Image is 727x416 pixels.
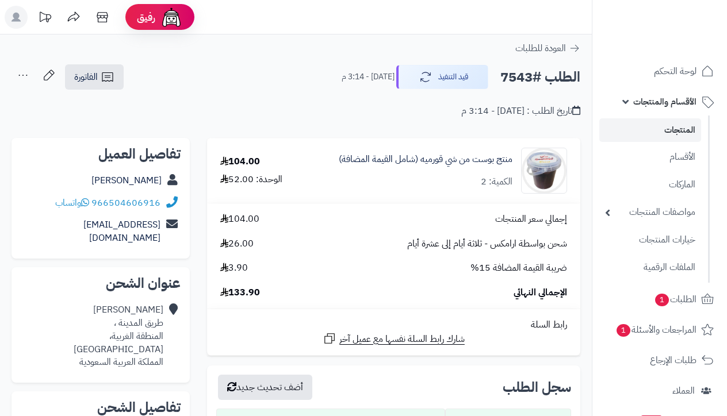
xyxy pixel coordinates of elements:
small: [DATE] - 3:14 م [342,71,395,83]
div: الكمية: 2 [481,175,512,188]
h2: تفاصيل الشحن [21,400,181,414]
div: الوحدة: 52.00 [220,173,282,186]
span: شحن بواسطة ارامكس - ثلاثة أيام إلى عشرة أيام [407,237,567,251]
span: العودة للطلبات [515,41,566,55]
img: 1717173535-586959C5-429A-44EA-B5B7-8D1AFA81DF0F-90x90.JPEG [522,148,567,194]
span: شارك رابط السلة نفسها مع عميل آخر [339,333,465,346]
a: لوحة التحكم [599,57,720,85]
a: شارك رابط السلة نفسها مع عميل آخر [323,332,465,346]
span: رفيق [137,10,155,24]
span: 26.00 [220,237,254,251]
a: الطلبات1 [599,286,720,313]
a: طلبات الإرجاع [599,346,720,374]
span: الطلبات [654,291,697,307]
a: تحديثات المنصة [30,6,59,32]
span: المراجعات والأسئلة [615,322,697,338]
a: [EMAIL_ADDRESS][DOMAIN_NAME] [83,218,160,245]
h3: سجل الطلب [503,380,571,394]
button: أضف تحديث جديد [218,375,312,400]
a: الفاتورة [65,64,124,90]
span: الفاتورة [74,70,98,84]
a: 966504606916 [91,196,160,210]
a: واتساب [55,196,89,210]
span: العملاء [672,383,695,399]
span: 1 [617,324,630,337]
span: الإجمالي النهائي [514,286,567,299]
span: 3.90 [220,261,248,275]
span: طلبات الإرجاع [650,352,697,368]
a: الماركات [599,172,701,197]
a: منتج بوست من شي قورميه (شامل القيمة المضافة) [339,153,512,166]
h2: تفاصيل العميل [21,147,181,161]
span: ضريبة القيمة المضافة 15% [470,261,567,275]
div: 104.00 [220,155,260,168]
a: خيارات المنتجات [599,228,701,252]
a: العودة للطلبات [515,41,580,55]
div: [PERSON_NAME] طريق المدينة ، المنطقة الغربية، [GEOGRAPHIC_DATA] المملكة العربية السعودية [21,303,163,369]
span: الأقسام والمنتجات [633,94,697,110]
span: 1 [655,294,669,306]
a: العملاء [599,377,720,405]
a: المراجعات والأسئلة1 [599,316,720,344]
h2: الطلب #7543 [500,66,580,89]
span: 104.00 [220,213,259,226]
div: رابط السلة [212,318,576,332]
a: [PERSON_NAME] [91,174,162,187]
img: ai-face.png [160,6,183,29]
span: لوحة التحكم [654,63,697,79]
a: مواصفات المنتجات [599,200,701,225]
a: المنتجات [599,118,701,142]
h2: عنوان الشحن [21,276,181,290]
button: قيد التنفيذ [396,65,488,89]
div: تاريخ الطلب : [DATE] - 3:14 م [461,105,580,118]
span: 133.90 [220,286,260,299]
a: الأقسام [599,145,701,170]
a: الملفات الرقمية [599,255,701,280]
span: إجمالي سعر المنتجات [495,213,567,226]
